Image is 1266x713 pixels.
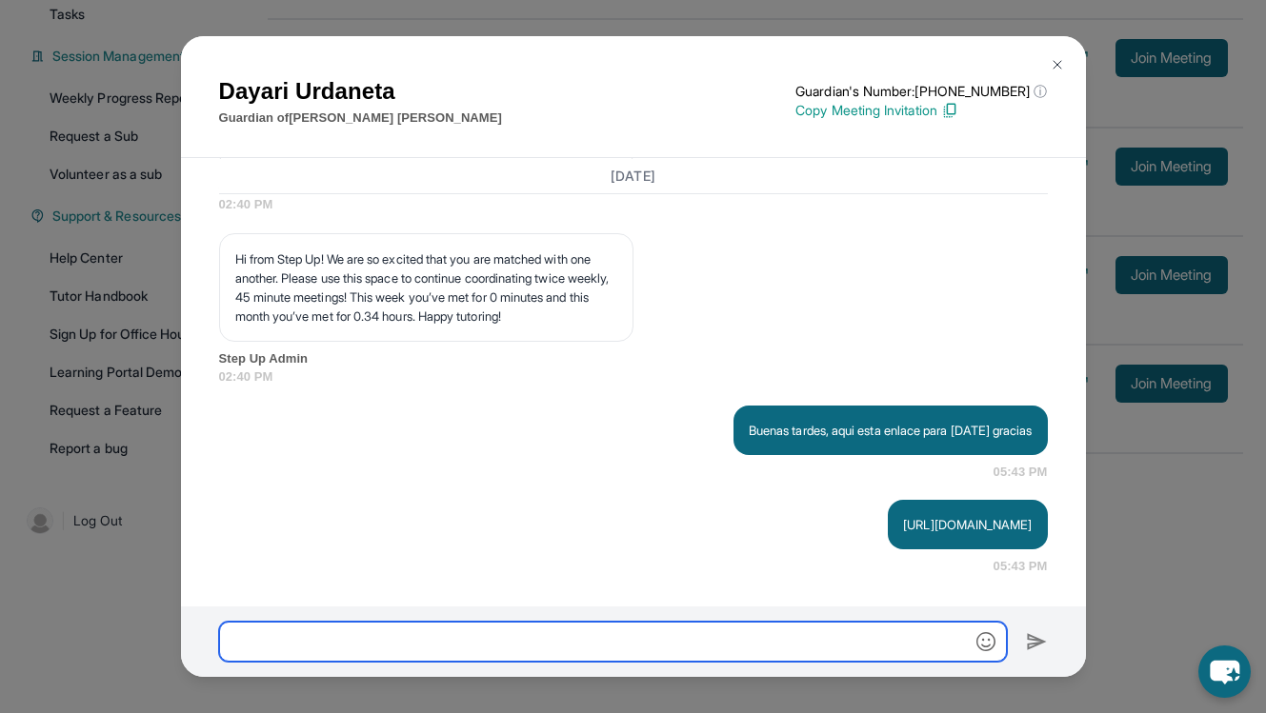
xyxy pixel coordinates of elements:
[976,632,995,651] img: Emoji
[1034,82,1047,101] span: ⓘ
[994,557,1048,576] span: 05:43 PM
[219,109,502,128] p: Guardian of [PERSON_NAME] [PERSON_NAME]
[219,367,1048,386] span: 02:40 PM
[235,249,617,326] p: Hi from Step Up! We are so excited that you are matched with one another. Please use this space t...
[1050,57,1065,72] img: Close Icon
[795,101,1047,120] p: Copy Meeting Invitation
[903,515,1032,534] p: [URL][DOMAIN_NAME]
[219,166,1048,185] h3: [DATE]
[219,349,1048,368] span: Step Up Admin
[749,421,1033,440] p: Buenas tardes, aqui esta enlace para [DATE] gracias
[994,463,1048,482] span: 05:43 PM
[941,102,958,119] img: Copy Icon
[1198,645,1251,698] button: chat-button
[219,74,502,109] h1: Dayari Urdaneta
[219,195,1048,214] span: 02:40 PM
[1026,630,1048,653] img: Send icon
[795,82,1047,101] p: Guardian's Number: [PHONE_NUMBER]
